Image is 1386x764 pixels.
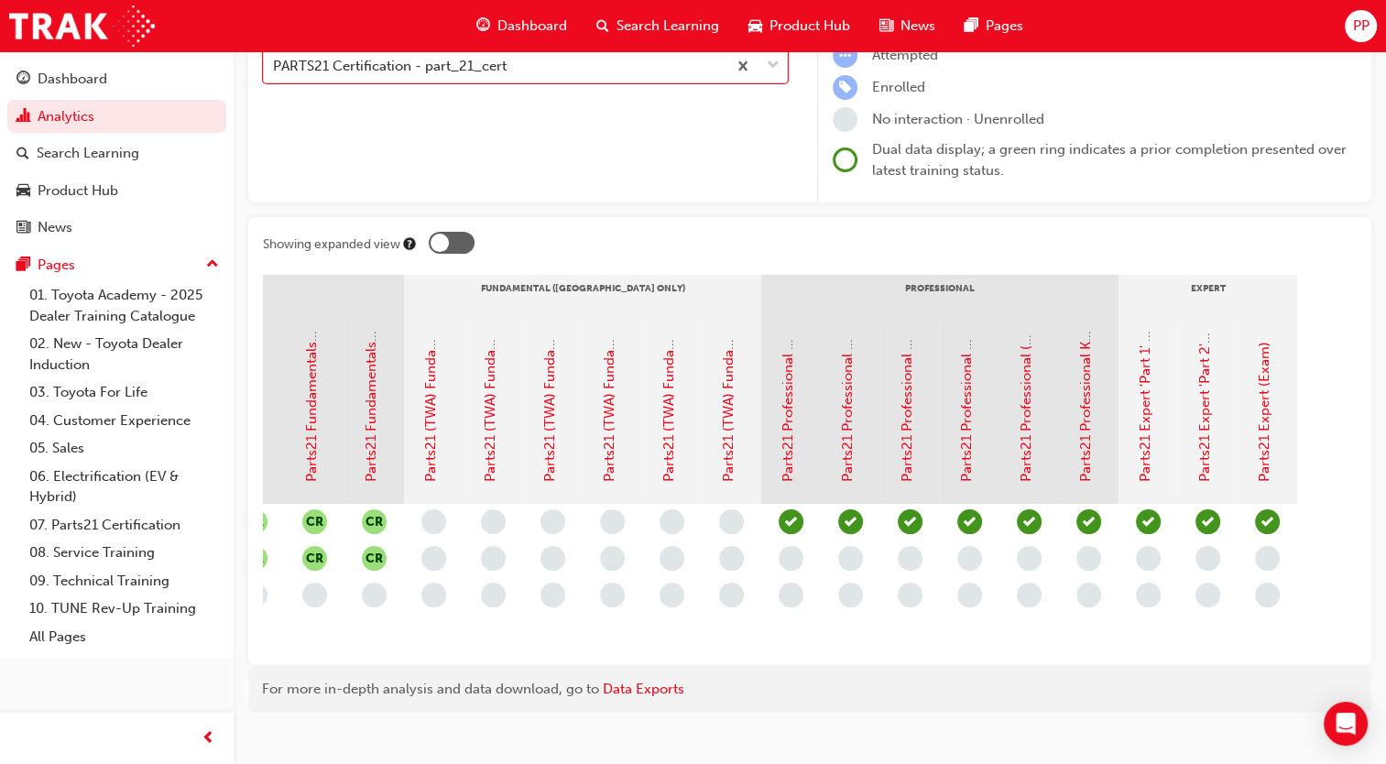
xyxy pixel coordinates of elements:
[617,16,719,37] span: Search Learning
[1255,546,1280,571] span: learningRecordVerb_NONE-icon
[7,136,226,170] a: Search Learning
[957,509,982,534] span: learningRecordVerb_COMPLETE-icon
[872,111,1044,127] span: No interaction · Unenrolled
[600,546,625,571] span: learningRecordVerb_NONE-icon
[7,62,226,96] a: Dashboard
[767,54,780,78] span: down-icon
[540,546,565,571] span: learningRecordVerb_NONE-icon
[481,546,506,571] span: learningRecordVerb_NONE-icon
[1255,583,1280,607] span: learningRecordVerb_NONE-icon
[404,275,761,321] div: Fundamental ([GEOGRAPHIC_DATA] only)
[262,679,1358,700] div: For more in-depth analysis and data download, go to
[206,253,219,277] span: up-icon
[769,16,850,37] span: Product Hub
[38,255,75,276] div: Pages
[1017,583,1042,607] span: learningRecordVerb_NONE-icon
[38,69,107,90] div: Dashboard
[1195,509,1220,534] span: learningRecordVerb_COMPLETE-icon
[950,7,1038,45] a: pages-iconPages
[16,220,30,236] span: news-icon
[660,583,684,607] span: learningRecordVerb_NONE-icon
[16,183,30,200] span: car-icon
[898,509,922,534] span: learningRecordVerb_COMPLETE-icon
[476,15,490,38] span: guage-icon
[37,143,139,164] div: Search Learning
[481,583,506,607] span: learningRecordVerb_NONE-icon
[779,509,803,534] span: learningRecordVerb_COMPLETE-icon
[38,217,72,238] div: News
[22,595,226,623] a: 10. TUNE Rev-Up Training
[1137,253,1153,482] a: Parts21 Expert 'Part 1' - Introduction
[22,463,226,511] a: 06. Electrification (EV & Hybrid)
[22,623,226,651] a: All Pages
[22,330,226,378] a: 02. New - Toyota Dealer Induction
[833,75,857,100] span: learningRecordVerb_ENROLL-icon
[900,16,935,37] span: News
[38,180,118,202] div: Product Hub
[838,583,863,607] span: learningRecordVerb_NONE-icon
[9,5,155,47] img: Trak
[16,71,30,88] span: guage-icon
[1017,509,1042,534] span: learningRecordVerb_COMPLETE-icon
[481,509,506,534] span: learningRecordVerb_NONE-icon
[302,546,327,571] button: null-icon
[1119,275,1297,321] div: Expert
[838,546,863,571] span: learningRecordVerb_NONE-icon
[865,7,950,45] a: news-iconNews
[497,16,567,37] span: Dashboard
[421,509,446,534] span: learningRecordVerb_NONE-icon
[7,248,226,282] button: Pages
[302,583,327,607] span: learningRecordVerb_NONE-icon
[986,16,1023,37] span: Pages
[540,509,565,534] span: learningRecordVerb_NONE-icon
[462,7,582,45] a: guage-iconDashboard
[401,235,418,252] div: Tooltip anchor
[7,174,226,208] a: Product Hub
[719,583,744,607] span: learningRecordVerb_NONE-icon
[1255,509,1280,534] span: learningRecordVerb_COMPLETE-icon
[7,59,226,248] button: DashboardAnalyticsSearch LearningProduct HubNews
[202,727,215,750] span: prev-icon
[1256,342,1272,482] a: Parts21 Expert (Exam)
[421,583,446,607] span: learningRecordVerb_NONE-icon
[302,509,327,534] button: null-icon
[22,378,226,407] a: 03. Toyota For Life
[273,56,507,77] div: PARTS21 Certification - part_21_cert
[838,509,863,534] span: learningRecordVerb_COMPLETE-icon
[540,583,565,607] span: learningRecordVerb_NONE-icon
[872,47,938,63] span: Attempted
[719,509,744,534] span: learningRecordVerb_NONE-icon
[22,434,226,463] a: 05. Sales
[719,546,744,571] span: learningRecordVerb_NONE-icon
[16,257,30,274] span: pages-icon
[600,583,625,607] span: learningRecordVerb_NONE-icon
[965,15,978,38] span: pages-icon
[872,141,1347,179] span: Dual data display; a green ring indicates a prior completion presented over latest training status.
[1195,546,1220,571] span: learningRecordVerb_NONE-icon
[362,509,387,534] span: null-icon
[1076,546,1101,571] span: learningRecordVerb_NONE-icon
[1352,16,1369,37] span: PP
[898,583,922,607] span: learningRecordVerb_NONE-icon
[16,109,30,126] span: chart-icon
[421,546,446,571] span: learningRecordVerb_NONE-icon
[1076,583,1101,607] span: learningRecordVerb_NONE-icon
[1324,702,1368,746] div: Open Intercom Messenger
[957,583,982,607] span: learningRecordVerb_NONE-icon
[22,281,226,330] a: 01. Toyota Academy - 2025 Dealer Training Catalogue
[22,539,226,567] a: 08. Service Training
[263,235,400,254] div: Showing expanded view
[1136,546,1161,571] span: learningRecordVerb_NONE-icon
[833,107,857,132] span: learningRecordVerb_NONE-icon
[1136,583,1161,607] span: learningRecordVerb_NONE-icon
[7,211,226,245] a: News
[362,546,387,571] button: null-icon
[362,583,387,607] span: learningRecordVerb_NONE-icon
[779,546,803,571] span: learningRecordVerb_NONE-icon
[779,583,803,607] span: learningRecordVerb_NONE-icon
[596,15,609,38] span: search-icon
